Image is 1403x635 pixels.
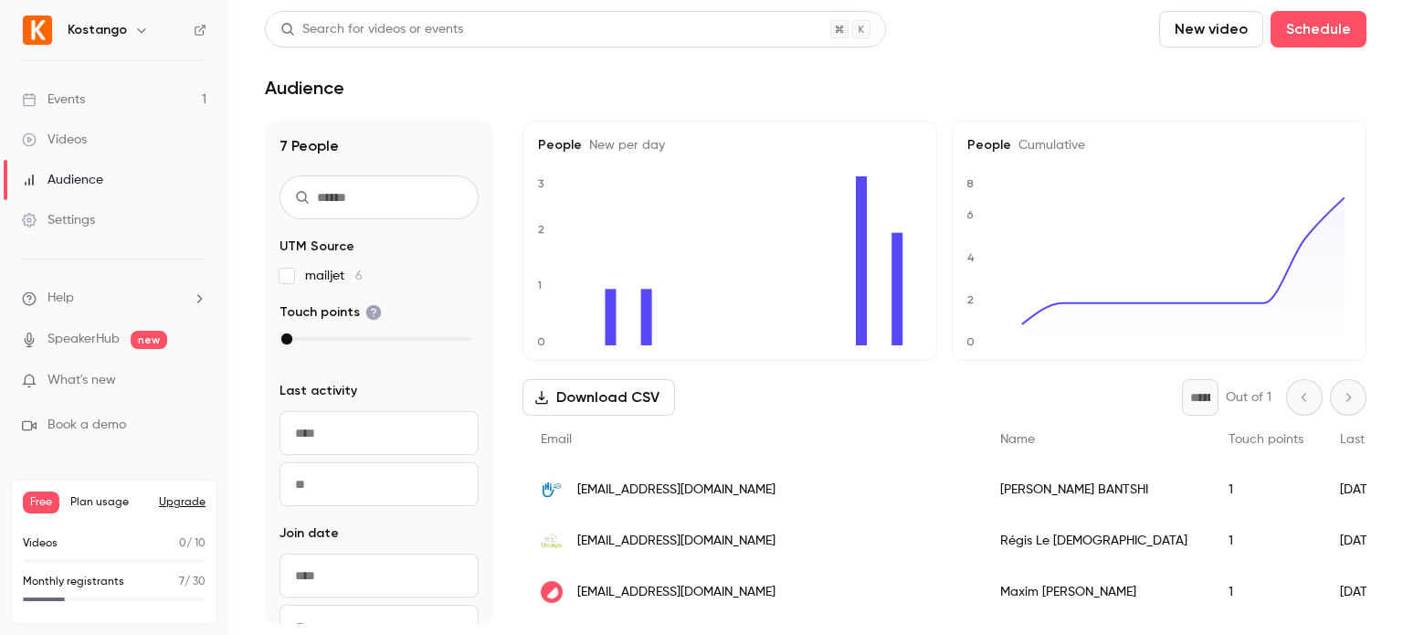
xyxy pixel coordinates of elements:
button: Download CSV [522,379,675,416]
div: 1 [1210,515,1322,566]
span: Help [47,289,74,308]
div: Audience [22,171,103,189]
span: 7 [179,577,185,587]
button: Upgrade [159,495,206,510]
span: UTM Source [280,238,354,256]
span: What's new [47,371,116,390]
h1: 7 People [280,135,479,157]
p: Videos [23,535,58,552]
div: Régis Le [DEMOGRAPHIC_DATA] [982,515,1210,566]
h5: People [538,136,922,154]
h6: Kostango [68,21,127,39]
div: max [281,333,292,344]
img: Kostango [23,16,52,45]
text: 1 [537,279,542,291]
div: 1 [1210,464,1322,515]
text: 0 [966,335,975,348]
button: New video [1159,11,1263,48]
text: 6 [966,208,974,221]
span: Email [541,433,572,446]
span: Join date [280,524,339,543]
div: Events [22,90,85,109]
p: Out of 1 [1226,388,1271,407]
span: Cumulative [1011,139,1085,152]
span: Name [1000,433,1035,446]
a: SpeakerHub [47,330,120,349]
span: Last activity [280,382,357,400]
div: [PERSON_NAME] BANTSHI [982,464,1210,515]
span: [EMAIL_ADDRESS][DOMAIN_NAME] [577,583,775,602]
li: help-dropdown-opener [22,289,206,308]
text: 2 [967,293,974,306]
span: new [131,331,167,349]
span: Free [23,492,59,513]
text: 3 [538,177,544,190]
img: hi.org [541,479,563,501]
span: Plan usage [70,495,148,510]
h5: People [967,136,1351,154]
img: urcoopa.fr [541,530,563,552]
img: getcontrast.io [541,581,563,603]
p: Monthly registrants [23,574,124,590]
span: 0 [179,538,186,549]
span: Touch points [1229,433,1303,446]
text: 0 [537,335,545,348]
span: 6 [355,270,363,282]
div: Search for videos or events [280,20,463,39]
text: 2 [538,223,544,236]
button: Schedule [1271,11,1366,48]
div: 1 [1210,566,1322,618]
div: Videos [22,131,87,149]
p: / 10 [179,535,206,552]
span: [EMAIL_ADDRESS][DOMAIN_NAME] [577,481,775,500]
span: Book a demo [47,416,126,435]
span: [EMAIL_ADDRESS][DOMAIN_NAME] [577,532,775,551]
text: 8 [966,177,974,190]
span: Touch points [280,303,382,322]
text: 4 [967,251,975,264]
div: Settings [22,211,95,229]
h1: Audience [265,77,344,99]
span: mailjet [305,267,363,285]
p: / 30 [179,574,206,590]
div: Maxim [PERSON_NAME] [982,566,1210,618]
span: New per day [582,139,665,152]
